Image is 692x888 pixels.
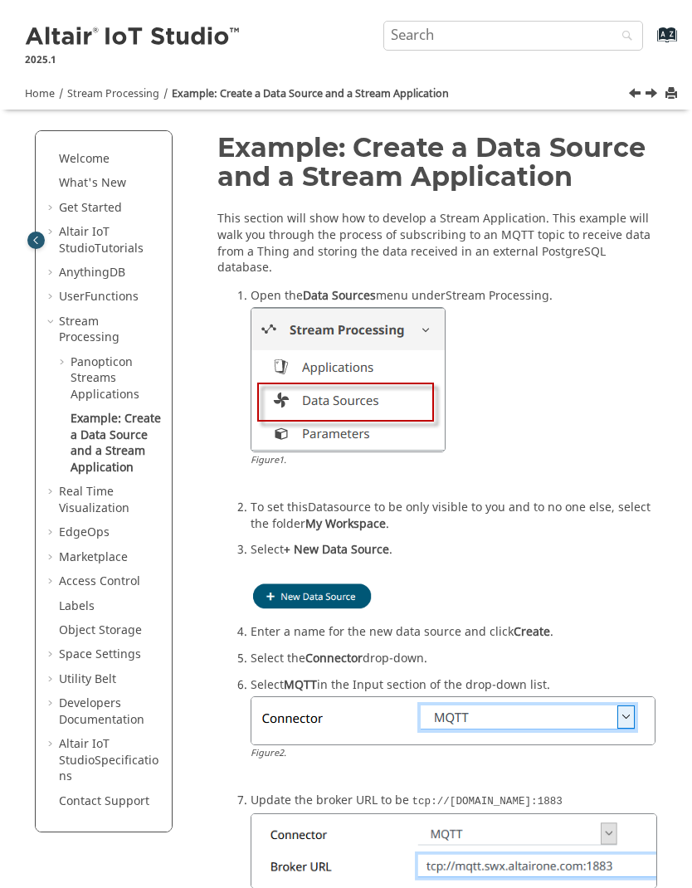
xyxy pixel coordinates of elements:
[59,671,116,688] a: Utility Belt
[59,223,110,257] span: Altair IoT Studio
[251,453,286,467] span: Figure
[284,676,317,694] span: MQTT
[25,24,242,51] img: Altair IoT Studio
[67,86,159,101] a: Stream Processing
[251,307,446,452] img: data_source_menu.png
[279,453,284,467] span: 1
[71,354,139,403] a: Panopticon Streams Applications
[217,133,658,191] h1: Example: Create a Data Source and a Stream Application
[46,646,59,663] span: Expand Space Settings
[46,525,59,541] span: Expand EdgeOps
[630,85,643,105] a: Previous topic: Panopticon Streams Data Sources
[46,573,59,590] span: Expand Access Control
[308,499,334,516] span: Data
[646,85,660,105] a: Next topic: Real Time Visualization
[59,573,140,590] a: Access Control
[251,788,566,809] span: Update the broker URL to be
[59,598,95,615] a: Labels
[446,287,549,305] span: Stream Processing
[85,288,139,305] span: Functions
[59,735,158,785] a: Altair IoT StudioSpecifications
[409,794,566,809] code: tcp://[DOMAIN_NAME]:1883
[59,622,142,639] a: Object Storage
[251,284,553,305] span: Open the menu under .
[251,538,392,559] span: Select .
[172,86,449,101] a: Example: Create a Data Source and a Stream Application
[59,150,110,168] a: Welcome
[46,151,162,810] ul: Table of Contents
[251,646,427,667] span: Select the drop-down.
[59,288,139,305] a: UserFunctions
[305,515,386,533] span: My Workspace
[303,287,376,305] span: Data Sources
[57,354,71,371] span: Expand Panopticon Streams Applications
[46,200,59,217] span: Expand Get Started
[46,549,59,566] span: Expand Marketplace
[59,735,110,769] span: Altair IoT Studio
[46,265,59,281] span: Expand AnythingDB
[284,746,286,760] span: .
[46,314,59,330] span: Collapse Stream Processing
[284,453,286,467] span: .
[71,410,161,476] a: Example: Create a Data Source and a Stream Application
[284,541,389,559] span: + New Data Source
[46,289,59,305] span: Expand UserFunctions
[59,695,144,729] a: Developers Documentation
[251,746,286,760] span: Figure
[217,211,658,276] section: This section will show how to develop a Stream Application. This example will walk you through th...
[59,549,128,566] a: Marketplace
[251,813,658,888] img: broker_url.png
[279,746,284,760] span: 2
[46,736,59,753] span: Expand Altair IoT StudioSpecifications
[59,524,110,541] a: EdgeOps
[666,83,680,105] button: Print this page
[251,495,651,533] span: To set this source to be only visible to you and to no one else, select the folder .
[59,646,141,663] a: Space Settings
[514,623,550,641] span: Create
[46,224,59,241] span: Expand Altair IoT StudioTutorials
[251,620,553,641] span: Enter a name for the new data source and click .
[59,199,122,217] a: Get Started
[59,223,144,257] a: Altair IoT StudioTutorials
[305,650,363,667] span: Connector
[59,313,119,347] a: Stream Processing
[251,673,550,694] span: Select in the Input section of the drop-down list.
[25,86,55,101] a: Home
[383,21,643,51] input: Search query
[27,232,45,249] button: Toggle publishing table of content
[59,264,125,281] a: AnythingDB
[46,671,59,688] span: Expand Utility Belt
[25,52,242,67] p: 2025.1
[600,21,646,53] button: Search
[59,483,129,517] a: Real Time Visualization
[251,578,374,614] img: data_source_new_button.png
[251,696,655,745] img: connector_mqtt.png
[59,174,126,192] a: What's New
[631,34,668,51] a: Go to index terms page
[46,484,59,500] span: Expand Real Time Visualization
[46,695,59,712] span: Expand Developers Documentation
[59,793,149,810] a: Contact Support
